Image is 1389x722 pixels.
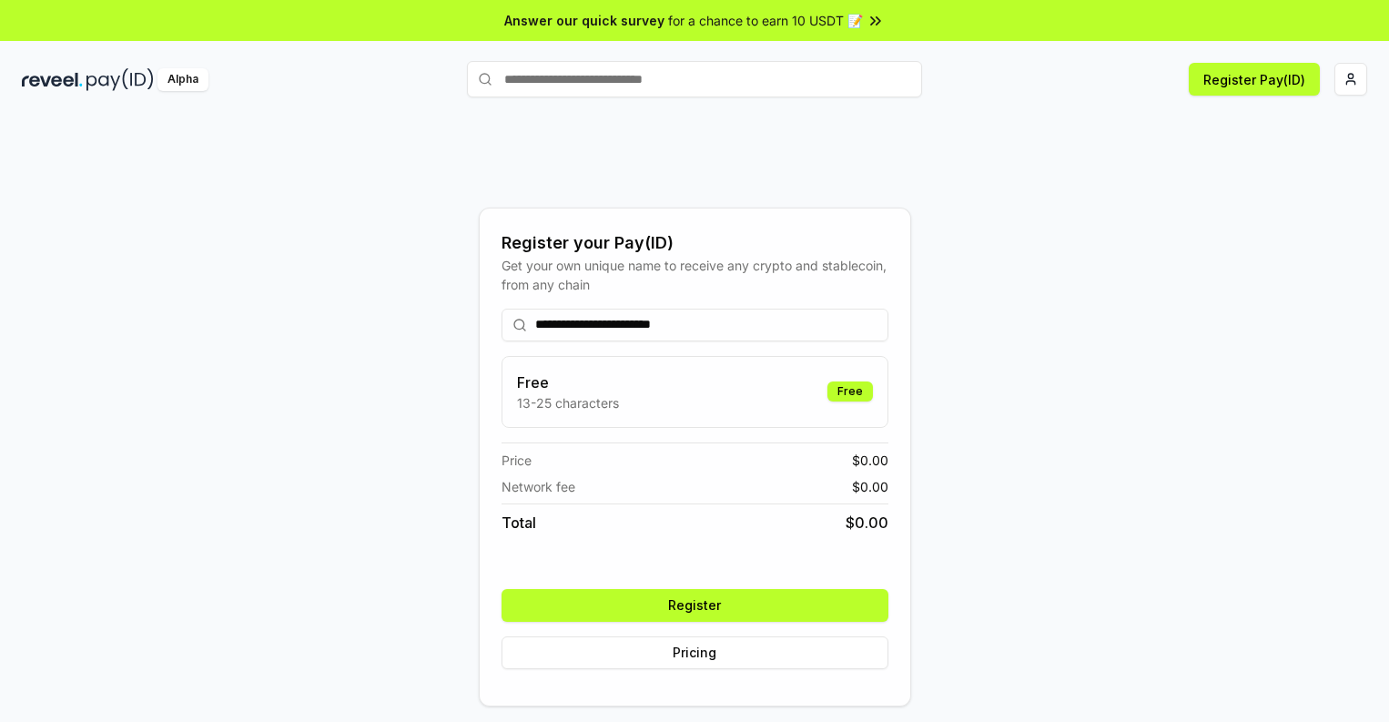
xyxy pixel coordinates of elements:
[1189,63,1320,96] button: Register Pay(ID)
[852,477,888,496] span: $ 0.00
[502,451,532,470] span: Price
[502,230,888,256] div: Register your Pay(ID)
[22,68,83,91] img: reveel_dark
[502,477,575,496] span: Network fee
[852,451,888,470] span: $ 0.00
[502,636,888,669] button: Pricing
[846,512,888,534] span: $ 0.00
[86,68,154,91] img: pay_id
[502,589,888,622] button: Register
[502,512,536,534] span: Total
[668,11,863,30] span: for a chance to earn 10 USDT 📝
[517,371,619,393] h3: Free
[517,393,619,412] p: 13-25 characters
[502,256,888,294] div: Get your own unique name to receive any crypto and stablecoin, from any chain
[504,11,664,30] span: Answer our quick survey
[157,68,208,91] div: Alpha
[827,381,873,402] div: Free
